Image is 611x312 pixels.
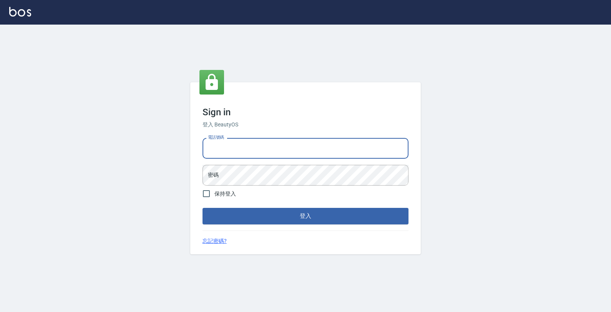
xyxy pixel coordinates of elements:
img: Logo [9,7,31,17]
a: 忘記密碼? [203,237,227,245]
span: 保持登入 [214,190,236,198]
label: 電話號碼 [208,134,224,140]
h3: Sign in [203,107,408,118]
button: 登入 [203,208,408,224]
h6: 登入 BeautyOS [203,121,408,129]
